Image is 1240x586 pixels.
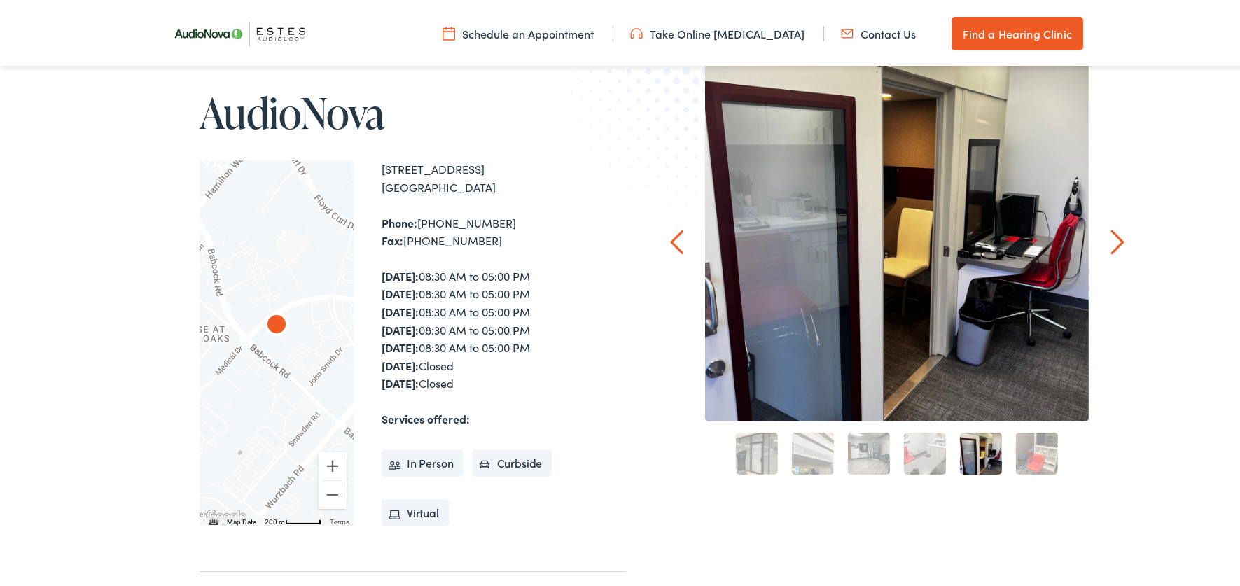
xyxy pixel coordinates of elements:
li: In Person [382,447,464,475]
strong: [DATE]: [382,301,419,316]
img: utility icon [443,23,455,39]
a: Terms (opens in new tab) [330,515,349,523]
img: Google [203,505,249,523]
strong: [DATE]: [382,319,419,335]
div: 08:30 AM to 05:00 PM 08:30 AM to 05:00 PM 08:30 AM to 05:00 PM 08:30 AM to 05:00 PM 08:30 AM to 0... [382,265,627,390]
strong: Phone: [382,212,417,228]
div: [PHONE_NUMBER] [PHONE_NUMBER] [382,211,627,247]
a: Contact Us [841,23,916,39]
a: 4 [904,430,946,472]
button: Zoom out [319,478,347,506]
strong: [DATE]: [382,283,419,298]
button: Keyboard shortcuts [209,515,218,524]
a: Schedule an Appointment [443,23,594,39]
a: Find a Hearing Clinic [952,14,1083,48]
a: 3 [848,430,890,472]
img: utility icon [630,23,643,39]
span: 200 m [265,515,285,523]
li: Curbside [472,447,552,475]
strong: Services offered: [382,408,470,424]
button: Map Data [227,515,256,524]
strong: [DATE]: [382,337,419,352]
a: Next [1111,227,1124,252]
strong: [DATE]: [382,265,419,281]
div: AudioNova [260,307,293,340]
strong: Fax: [382,230,403,245]
button: Zoom in [319,449,347,477]
a: Prev [671,227,684,252]
strong: [DATE]: [382,372,419,388]
h1: AudioNova [200,87,627,133]
a: 6 [1016,430,1058,472]
a: 2 [792,430,834,472]
a: Open this area in Google Maps (opens a new window) [203,505,249,523]
a: 5 [960,430,1002,472]
button: Map Scale: 200 m per 48 pixels [260,513,326,523]
img: utility icon [841,23,854,39]
a: 1 [736,430,778,472]
strong: [DATE]: [382,355,419,370]
div: [STREET_ADDRESS] [GEOGRAPHIC_DATA] [382,158,627,193]
li: Virtual [382,496,449,524]
a: Take Online [MEDICAL_DATA] [630,23,804,39]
